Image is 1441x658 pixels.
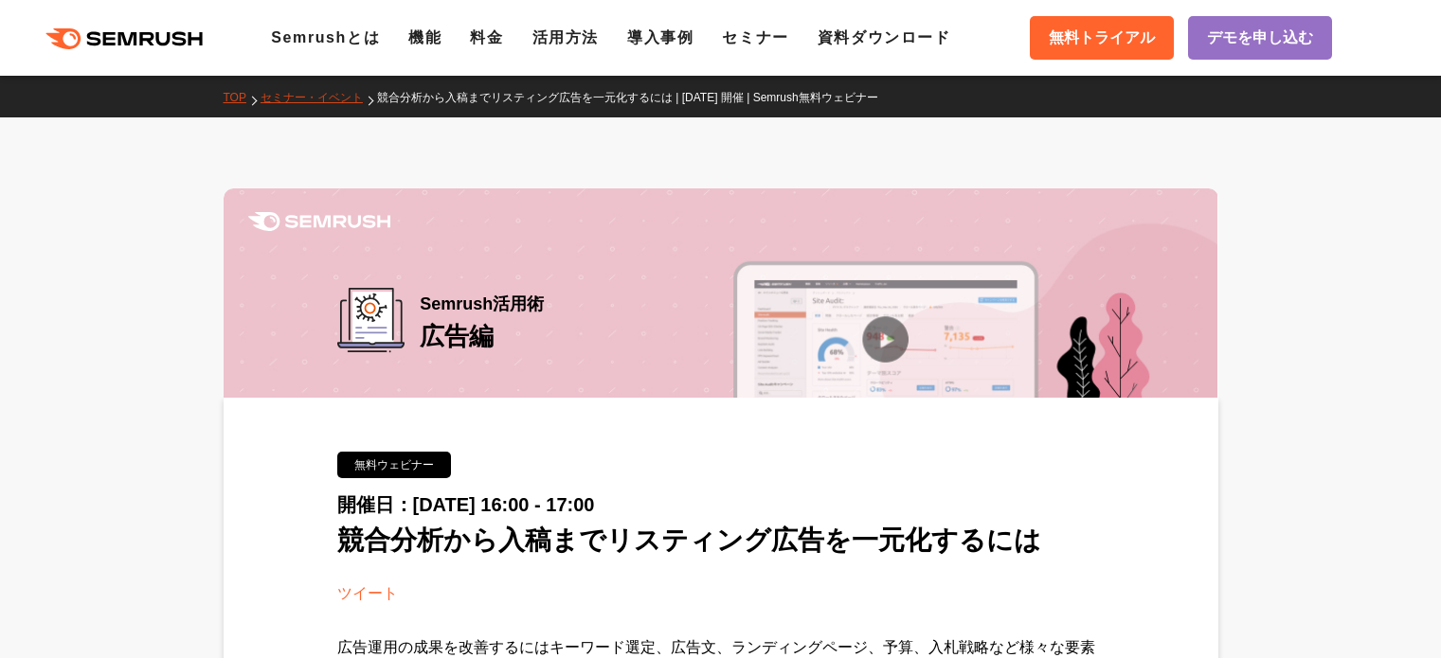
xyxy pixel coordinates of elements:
img: Semrush [248,212,390,231]
div: 無料ウェビナー [337,452,451,478]
a: 競合分析から入稿までリスティング広告を一元化するには | [DATE] 開催 | Semrush無料ウェビナー [377,91,892,104]
a: デモを申し込む [1188,16,1332,60]
a: 無料トライアル [1030,16,1174,60]
a: 導入事例 [627,29,693,45]
a: 資料ダウンロード [818,29,951,45]
span: 無料トライアル [1049,26,1155,50]
a: TOP [224,91,261,104]
a: セミナー [722,29,788,45]
a: 料金 [470,29,503,45]
span: デモを申し込む [1207,26,1313,50]
a: Semrushとは [271,29,380,45]
span: 開催日：[DATE] 16:00 - 17:00 [337,494,595,515]
span: Semrush活用術 [420,288,544,320]
a: ツイート [337,585,398,601]
span: 広告編 [420,322,494,350]
a: セミナー・イベント [261,91,377,104]
a: 活用方法 [532,29,599,45]
a: 機能 [408,29,441,45]
span: 競合分析から入稿までリスティング広告を一元化するには [337,525,1041,555]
